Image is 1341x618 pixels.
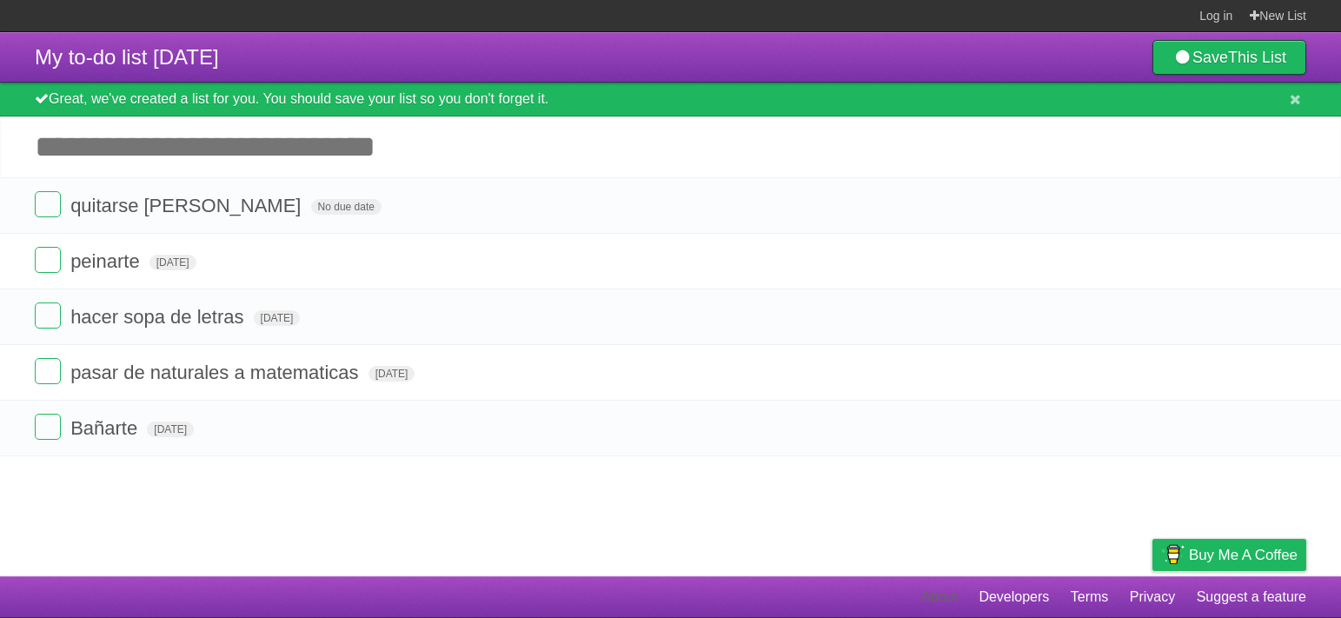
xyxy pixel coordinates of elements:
a: Terms [1071,581,1109,614]
a: Developers [979,581,1049,614]
a: Buy me a coffee [1152,539,1306,571]
img: Buy me a coffee [1161,540,1185,569]
a: SaveThis List [1152,40,1306,75]
a: About [921,581,958,614]
span: My to-do list [DATE] [35,45,219,69]
label: Done [35,191,61,217]
span: Buy me a coffee [1189,540,1298,570]
span: [DATE] [149,255,196,270]
a: Suggest a feature [1197,581,1306,614]
span: hacer sopa de letras [70,306,248,328]
span: [DATE] [368,366,415,382]
a: Privacy [1130,581,1175,614]
span: pasar de naturales a matematicas [70,362,362,383]
b: This List [1228,49,1286,66]
label: Done [35,358,61,384]
label: Done [35,247,61,273]
span: peinarte [70,250,144,272]
span: Bañarte [70,417,142,439]
span: quitarse [PERSON_NAME] [70,195,305,216]
span: [DATE] [254,310,301,326]
span: No due date [311,199,382,215]
label: Done [35,302,61,329]
span: [DATE] [147,422,194,437]
label: Done [35,414,61,440]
